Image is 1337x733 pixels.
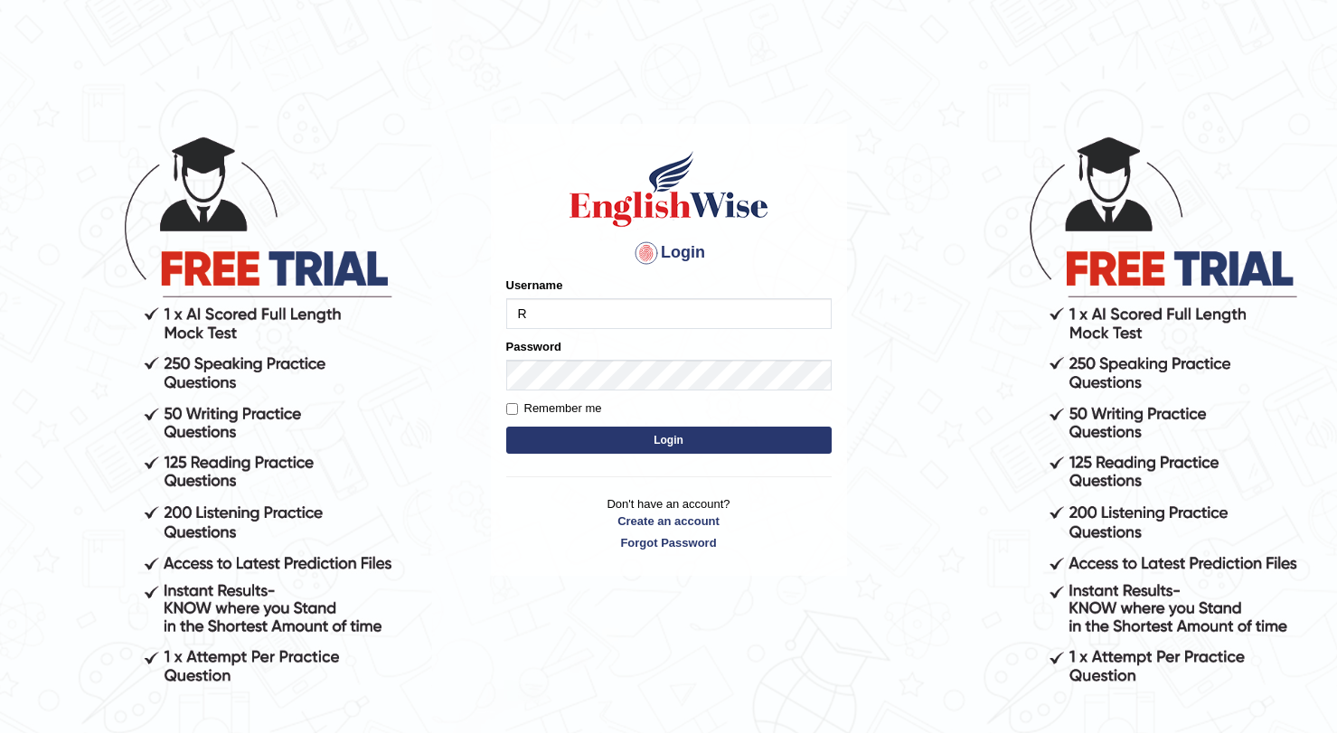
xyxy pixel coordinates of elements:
input: Remember me [506,403,518,415]
button: Login [506,427,832,454]
label: Remember me [506,399,602,418]
h4: Login [506,239,832,268]
a: Create an account [506,512,832,530]
p: Don't have an account? [506,495,832,551]
label: Password [506,338,561,355]
img: Logo of English Wise sign in for intelligent practice with AI [566,148,772,230]
label: Username [506,277,563,294]
a: Forgot Password [506,534,832,551]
